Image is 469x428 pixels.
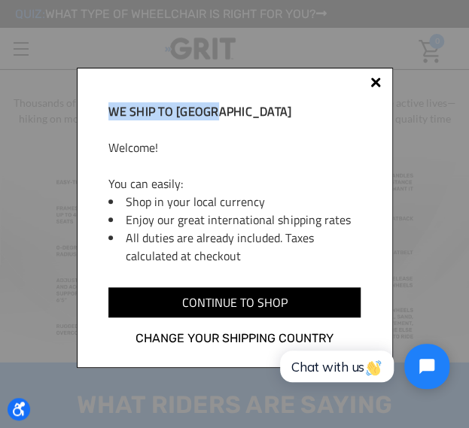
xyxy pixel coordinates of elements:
h2: We ship to [GEOGRAPHIC_DATA] [108,102,360,120]
li: Shop in your local currency [126,193,360,211]
a: Change your shipping country [108,329,360,348]
p: Welcome! [108,138,360,156]
input: Continue to shop [108,287,360,317]
span: Phone Number [200,62,282,76]
li: Enjoy our great international shipping rates [126,211,360,229]
iframe: Tidio Chat [263,331,462,402]
p: You can easily: [108,175,360,193]
li: All duties are already included. Taxes calculated at checkout [126,229,360,265]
